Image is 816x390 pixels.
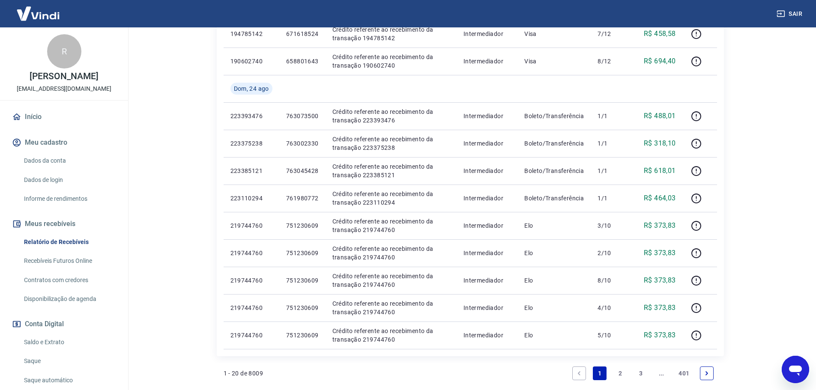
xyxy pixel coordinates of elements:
p: 751230609 [286,221,319,230]
p: R$ 488,01 [644,111,676,121]
p: 763045428 [286,167,319,175]
p: 1/1 [598,194,623,202]
p: 8/10 [598,276,623,285]
p: Crédito referente ao recebimento da transação 190602740 [332,53,450,70]
a: Previous page [572,366,586,380]
p: 1 - 20 de 8009 [224,369,263,378]
p: 4/10 [598,304,623,312]
a: Dados da conta [21,152,118,170]
p: 1/1 [598,167,623,175]
p: Intermediador [463,57,511,65]
p: Intermediador [463,276,511,285]
button: Meus recebíveis [10,214,118,233]
p: Crédito referente ao recebimento da transação 219744760 [332,327,450,344]
p: Boleto/Transferência [524,194,584,202]
a: Saque [21,352,118,370]
p: Elo [524,331,584,339]
p: 671618524 [286,30,319,38]
p: [PERSON_NAME] [30,72,98,81]
p: 3/10 [598,221,623,230]
button: Conta Digital [10,315,118,333]
p: Boleto/Transferência [524,112,584,120]
p: Visa [524,57,584,65]
p: R$ 458,58 [644,29,676,39]
p: 763002330 [286,139,319,148]
span: Dom, 24 ago [234,84,269,93]
img: Vindi [10,0,66,27]
div: R [47,34,81,68]
p: Crédito referente ao recebimento da transação 223110294 [332,190,450,207]
a: Contratos com credores [21,271,118,289]
a: Page 1 is your current page [593,366,607,380]
p: Crédito referente ao recebimento da transação 219744760 [332,217,450,234]
ul: Pagination [569,363,717,384]
p: 219744760 [230,331,272,339]
p: R$ 373,83 [644,303,676,313]
a: Saldo e Extrato [21,333,118,351]
p: 190602740 [230,57,272,65]
p: Intermediador [463,30,511,38]
p: Crédito referente ao recebimento da transação 219744760 [332,299,450,316]
p: Intermediador [463,112,511,120]
a: Informe de rendimentos [21,190,118,208]
p: [EMAIL_ADDRESS][DOMAIN_NAME] [17,84,111,93]
p: 751230609 [286,249,319,257]
p: 194785142 [230,30,272,38]
p: R$ 373,83 [644,330,676,340]
p: Intermediador [463,167,511,175]
a: Dados de login [21,171,118,189]
p: 1/1 [598,112,623,120]
p: 219744760 [230,249,272,257]
p: 751230609 [286,304,319,312]
a: Jump forward [655,366,668,380]
p: Elo [524,276,584,285]
p: R$ 373,83 [644,275,676,286]
p: 2/10 [598,249,623,257]
a: Saque automático [21,372,118,389]
p: 223375238 [230,139,272,148]
p: 223385121 [230,167,272,175]
p: R$ 464,03 [644,193,676,203]
p: 761980772 [286,194,319,202]
p: 658801643 [286,57,319,65]
p: R$ 618,01 [644,166,676,176]
p: 763073500 [286,112,319,120]
p: Visa [524,30,584,38]
p: Elo [524,304,584,312]
button: Meu cadastro [10,133,118,152]
p: R$ 373,83 [644,220,676,231]
p: Crédito referente ao recebimento da transação 223385121 [332,162,450,179]
a: Page 3 [634,366,648,380]
p: 5/10 [598,331,623,339]
p: Intermediador [463,194,511,202]
p: Crédito referente ao recebimento da transação 219744760 [332,272,450,289]
p: 223110294 [230,194,272,202]
p: 751230609 [286,331,319,339]
p: Crédito referente ao recebimento da transação 194785142 [332,25,450,42]
p: Boleto/Transferência [524,167,584,175]
a: Início [10,107,118,126]
p: Crédito referente ao recebimento da transação 219744760 [332,244,450,262]
button: Sair [775,6,806,22]
a: Recebíveis Futuros Online [21,252,118,270]
p: 219744760 [230,276,272,285]
p: 751230609 [286,276,319,285]
p: R$ 318,10 [644,138,676,149]
a: Page 401 [675,366,693,380]
p: Intermediador [463,304,511,312]
p: Intermediador [463,249,511,257]
p: Elo [524,221,584,230]
p: Elo [524,249,584,257]
p: 7/12 [598,30,623,38]
p: 219744760 [230,221,272,230]
p: Boleto/Transferência [524,139,584,148]
p: Intermediador [463,139,511,148]
p: 8/12 [598,57,623,65]
a: Next page [700,366,714,380]
a: Page 2 [613,366,627,380]
p: R$ 373,83 [644,248,676,258]
p: Intermediador [463,221,511,230]
p: Crédito referente ao recebimento da transação 223393476 [332,107,450,125]
a: Disponibilização de agenda [21,290,118,308]
p: 1/1 [598,139,623,148]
